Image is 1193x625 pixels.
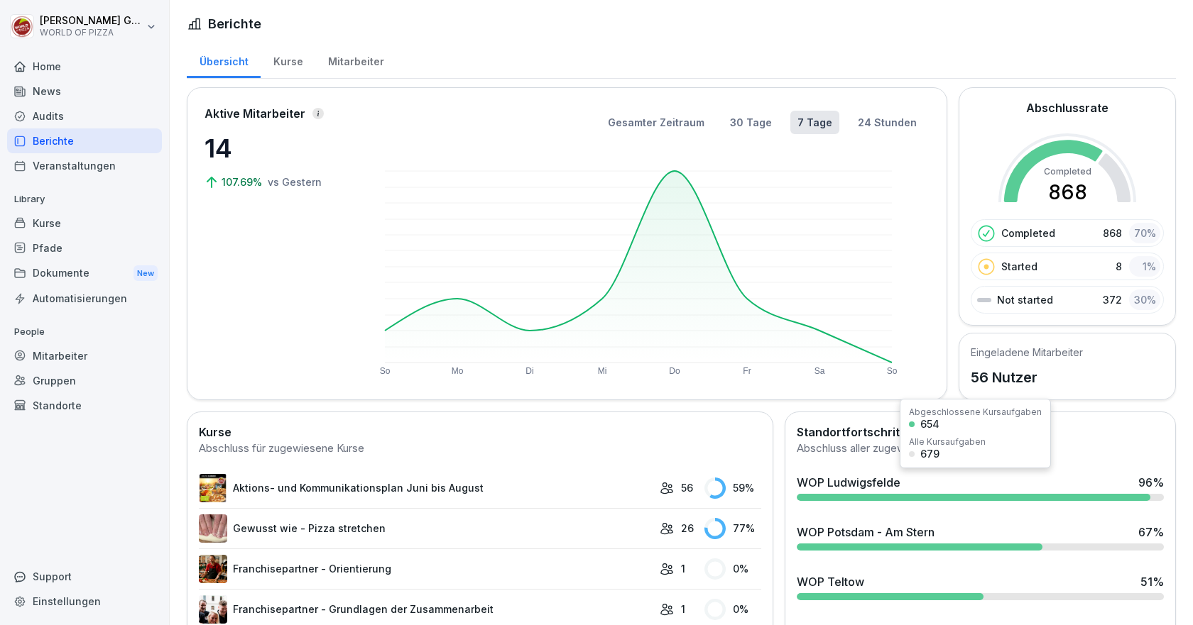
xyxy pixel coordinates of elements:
a: Franchisepartner - Orientierung [199,555,653,583]
a: Übersicht [187,42,261,78]
a: Standorte [7,393,162,418]
div: Support [7,564,162,589]
text: Fr [743,366,751,376]
h1: Berichte [208,14,261,33]
img: wv9qdipp89lowhfx6mawjprm.png [199,474,227,502]
a: Home [7,54,162,79]
a: Mitarbeiter [315,42,396,78]
div: 59 % [704,477,762,499]
a: WOP Ludwigsfelde96% [791,468,1170,507]
button: 30 Tage [723,111,779,134]
p: 372 [1103,292,1122,307]
img: t4g7eu33fb3xcinggz4rhe0w.png [199,555,227,583]
p: [PERSON_NAME] Goldmann [40,15,143,27]
div: Alle Kursaufgaben [909,438,986,446]
p: 26 [681,521,694,536]
a: Berichte [7,128,162,153]
a: Kurse [7,211,162,236]
p: WORLD OF PIZZA [40,28,143,38]
text: Mi [598,366,607,376]
img: jg5uy95jeicgu19gkip2jpcz.png [199,595,227,624]
a: Franchisepartner - Grundlagen der Zusammenarbeit [199,595,653,624]
text: Di [525,366,533,376]
a: Aktions- und Kommunikationsplan Juni bis August [199,474,653,502]
div: Abschluss aller zugewiesenen Kurse pro Standort [797,441,1164,457]
p: 14 [205,129,347,167]
div: 70 % [1129,223,1160,243]
text: Do [669,366,680,376]
div: 0 % [704,558,762,580]
h5: Eingeladene Mitarbeiter [971,345,1083,360]
h2: Kurse [199,424,761,441]
button: 7 Tage [790,111,839,134]
div: New [134,265,158,282]
div: 77 % [704,518,762,539]
div: WOP Potsdam - Am Stern [797,524,935,541]
div: 30 % [1129,289,1160,310]
p: Aktive Mitarbeiter [205,105,305,122]
div: 654 [920,419,939,429]
a: Pfade [7,236,162,260]
div: WOP Ludwigsfelde [797,474,900,491]
h2: Abschlussrate [1026,99,1108,116]
img: omtcyif9wkfkbfxep8chs03y.png [199,514,227,543]
p: Completed [1001,226,1055,240]
text: So [887,366,898,376]
div: 1 % [1129,256,1160,277]
text: So [380,366,391,376]
text: Mo [452,366,464,376]
button: 24 Stunden [851,111,924,134]
div: 67 % [1138,524,1164,541]
div: 679 [920,449,939,459]
a: Gruppen [7,368,162,393]
p: Not started [997,292,1053,307]
div: WOP Teltow [797,573,864,590]
p: vs Gestern [268,175,322,189]
a: Einstellungen [7,589,162,614]
p: 1 [681,602,685,616]
h2: Standortfortschritt [797,424,1164,441]
a: Gewusst wie - Pizza stretchen [199,514,653,543]
button: Gesamter Zeitraum [601,111,712,134]
a: Automatisierungen [7,286,162,311]
a: WOP Potsdam - Am Stern67% [791,518,1170,556]
text: Sa [815,366,825,376]
div: 0 % [704,599,762,620]
p: 56 [681,480,693,495]
div: Dokumente [7,260,162,287]
p: 868 [1103,226,1122,240]
a: Veranstaltungen [7,153,162,178]
p: Started [1001,259,1037,274]
a: DokumenteNew [7,260,162,287]
a: WOP Teltow51% [791,568,1170,606]
p: 56 Nutzer [971,367,1083,388]
p: People [7,321,162,343]
div: 51 % [1140,573,1164,590]
a: News [7,79,162,104]
a: Kurse [261,42,315,78]
p: 107.69% [222,175,265,189]
div: Abgeschlossene Kursaufgaben [909,408,1042,416]
div: Abschluss für zugewiesene Kurse [199,441,761,457]
p: 8 [1116,259,1122,274]
p: Library [7,188,162,211]
a: Audits [7,104,162,128]
a: Mitarbeiter [7,343,162,368]
p: 1 [681,561,685,576]
div: 96 % [1138,474,1164,491]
